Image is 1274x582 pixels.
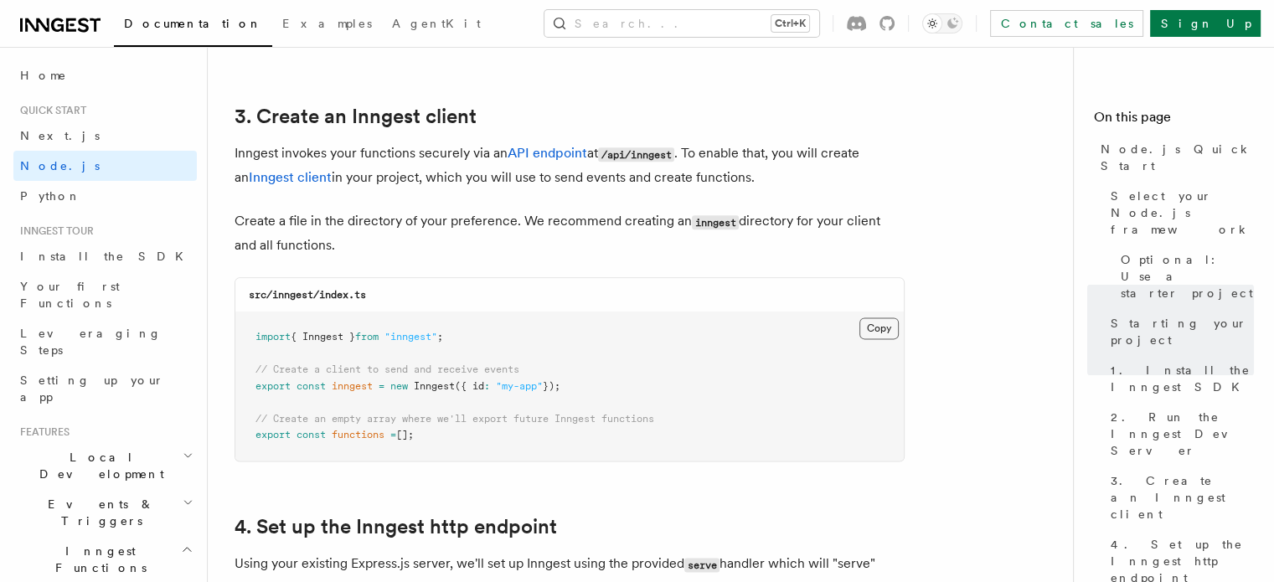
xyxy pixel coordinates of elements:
[13,151,197,181] a: Node.js
[13,318,197,365] a: Leveraging Steps
[332,380,373,392] span: inngest
[355,331,379,343] span: from
[598,147,674,162] code: /api/inngest
[20,159,100,173] span: Node.js
[1101,141,1254,174] span: Node.js Quick Start
[114,5,272,47] a: Documentation
[20,250,193,263] span: Install the SDK
[272,5,382,45] a: Examples
[13,449,183,482] span: Local Development
[249,289,366,301] code: src/inngest/index.ts
[392,17,481,30] span: AgentKit
[382,5,491,45] a: AgentKit
[291,331,355,343] span: { Inngest }
[255,363,519,375] span: // Create a client to send and receive events
[1111,472,1254,523] span: 3. Create an Inngest client
[922,13,962,33] button: Toggle dark mode
[684,558,720,572] code: serve
[990,10,1143,37] a: Contact sales
[1104,181,1254,245] a: Select your Node.js framework
[384,331,437,343] span: "inngest"
[13,181,197,211] a: Python
[13,224,94,238] span: Inngest tour
[1104,308,1254,355] a: Starting your project
[20,373,164,404] span: Setting up your app
[1121,251,1254,301] span: Optional: Use a starter project
[255,380,291,392] span: export
[235,105,477,128] a: 3. Create an Inngest client
[437,331,443,343] span: ;
[390,380,408,392] span: new
[235,209,905,257] p: Create a file in the directory of your preference. We recommend creating an directory for your cl...
[484,380,490,392] span: :
[20,67,67,84] span: Home
[20,280,120,310] span: Your first Functions
[379,380,384,392] span: =
[1104,466,1254,529] a: 3. Create an Inngest client
[13,543,181,576] span: Inngest Functions
[297,429,326,440] span: const
[282,17,372,30] span: Examples
[20,189,81,203] span: Python
[13,365,197,412] a: Setting up your app
[455,380,484,392] span: ({ id
[1111,188,1254,238] span: Select your Node.js framework
[396,429,414,440] span: [];
[1111,362,1254,395] span: 1. Install the Inngest SDK
[13,425,70,439] span: Features
[13,104,86,117] span: Quick start
[13,496,183,529] span: Events & Triggers
[255,429,291,440] span: export
[13,271,197,318] a: Your first Functions
[332,429,384,440] span: functions
[1150,10,1261,37] a: Sign Up
[13,442,197,489] button: Local Development
[771,15,809,32] kbd: Ctrl+K
[13,241,197,271] a: Install the SDK
[20,327,162,357] span: Leveraging Steps
[1094,134,1254,181] a: Node.js Quick Start
[414,380,455,392] span: Inngest
[1104,355,1254,402] a: 1. Install the Inngest SDK
[1114,245,1254,308] a: Optional: Use a starter project
[496,380,543,392] span: "my-app"
[255,413,654,425] span: // Create an empty array where we'll export future Inngest functions
[235,515,557,538] a: 4. Set up the Inngest http endpoint
[1111,315,1254,348] span: Starting your project
[297,380,326,392] span: const
[249,169,332,185] a: Inngest client
[390,429,396,440] span: =
[1111,409,1254,459] span: 2. Run the Inngest Dev Server
[544,10,819,37] button: Search...Ctrl+K
[508,145,587,161] a: API endpoint
[255,331,291,343] span: import
[235,142,905,189] p: Inngest invokes your functions securely via an at . To enable that, you will create an in your pr...
[124,17,262,30] span: Documentation
[1104,402,1254,466] a: 2. Run the Inngest Dev Server
[20,129,100,142] span: Next.js
[543,380,560,392] span: });
[13,60,197,90] a: Home
[692,215,739,229] code: inngest
[13,489,197,536] button: Events & Triggers
[1094,107,1254,134] h4: On this page
[859,317,899,339] button: Copy
[13,121,197,151] a: Next.js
